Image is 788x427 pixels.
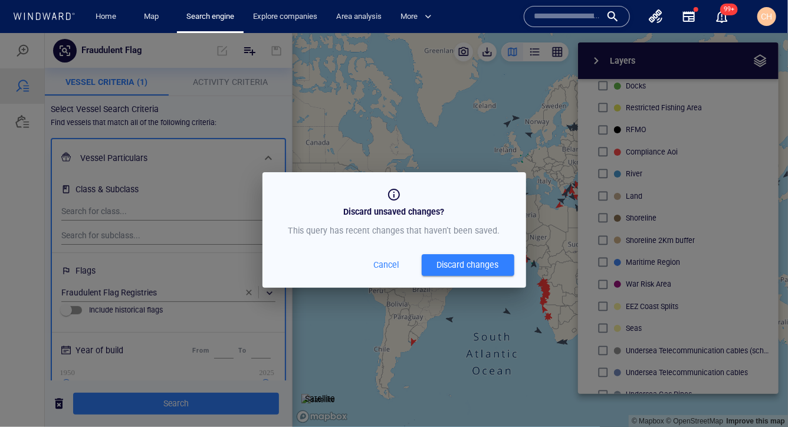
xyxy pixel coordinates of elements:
[738,374,779,418] iframe: Chat
[715,9,729,24] div: Notification center
[400,10,432,24] span: More
[708,2,736,31] button: 99+
[139,6,168,27] a: Map
[367,221,405,243] button: Cancel
[248,6,322,27] a: Explore companies
[396,6,442,27] button: More
[134,6,172,27] button: Map
[372,225,400,239] span: Cancel
[288,172,500,186] h6: Discard unsaved changes?
[422,221,514,243] button: Discard changes
[437,225,499,239] div: Discard changes
[331,6,386,27] a: Area analysis
[288,190,500,205] p: This query has recent changes that haven’t been saved.
[182,6,239,27] a: Search engine
[720,4,738,15] span: 99+
[87,6,125,27] button: Home
[755,5,779,28] button: CH
[761,12,773,21] span: CH
[91,6,122,27] a: Home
